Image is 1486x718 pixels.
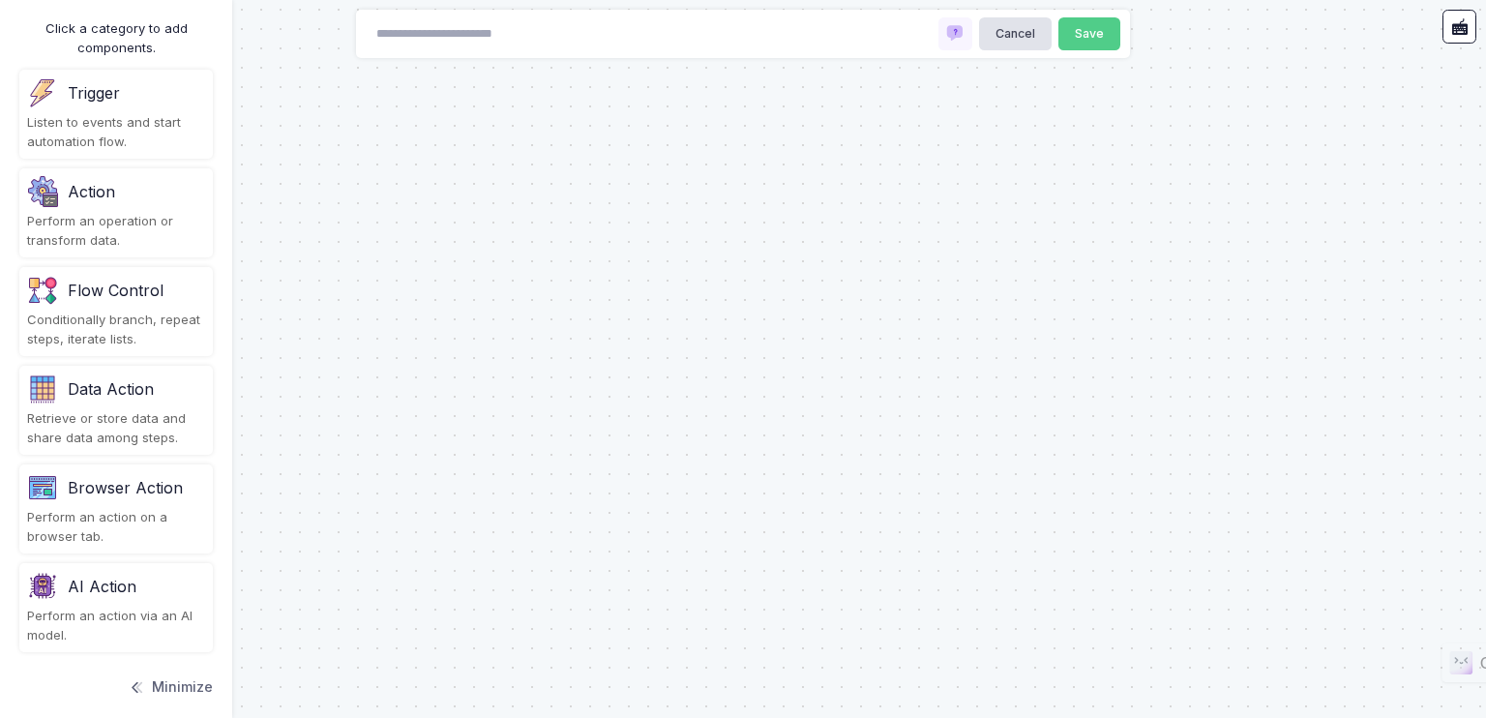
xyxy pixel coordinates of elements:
div: Data Action [68,377,154,401]
div: Perform an operation or transform data. [27,212,205,250]
img: category-v1.png [27,472,58,503]
div: AI Action [68,575,136,598]
img: trigger.png [27,77,58,108]
div: Browser Action [68,476,183,499]
div: Conditionally branch, repeat steps, iterate lists. [27,311,205,348]
button: Minimize [128,666,213,708]
div: Trigger [68,81,120,105]
div: Flow Control [68,279,163,302]
div: Listen to events and start automation flow. [27,113,205,151]
div: Click a category to add components. [19,19,213,57]
button: Cancel [979,17,1053,51]
img: category-v2.png [27,571,58,602]
img: flow-v1.png [27,275,58,306]
div: Retrieve or store data and share data among steps. [27,409,205,447]
div: Perform an action via an AI model. [27,607,205,644]
img: category.png [27,374,58,404]
div: Action [68,180,115,203]
button: Save [1058,17,1121,51]
div: Perform an action on a browser tab. [27,508,205,546]
img: settings.png [27,176,58,207]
